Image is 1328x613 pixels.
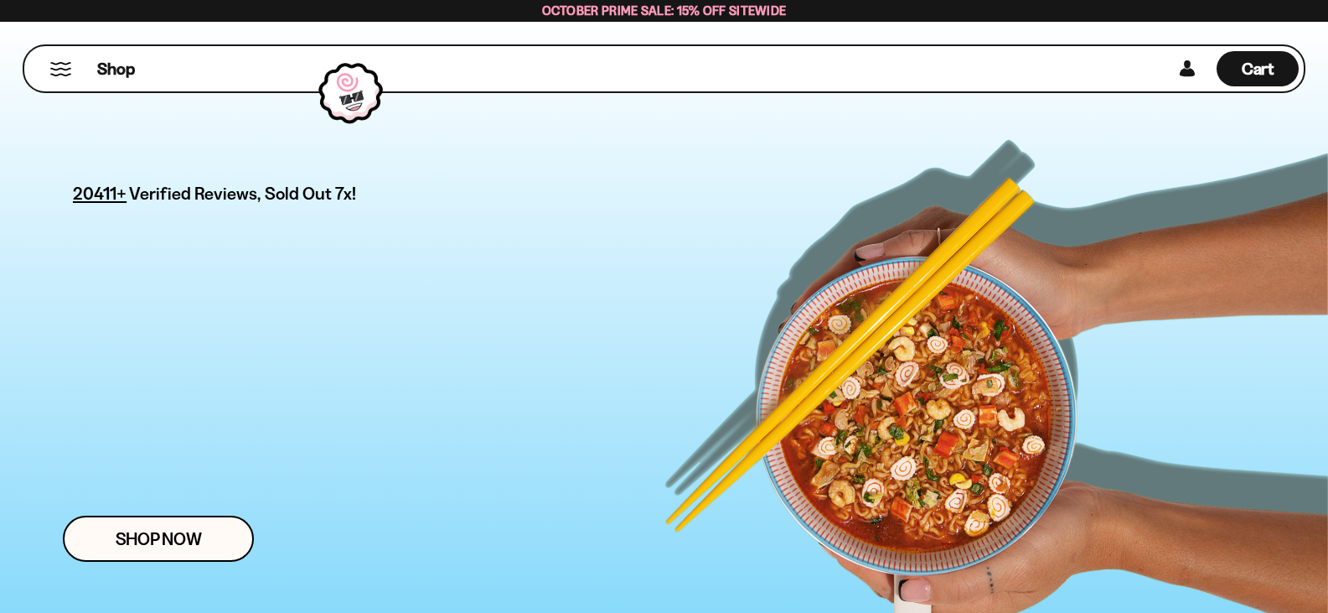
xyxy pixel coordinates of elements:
[97,51,135,86] a: Shop
[49,62,72,76] button: Mobile Menu Trigger
[63,516,254,562] a: Shop Now
[73,180,127,206] span: 20411+
[97,58,135,81] span: Shop
[1242,59,1274,79] span: Cart
[1217,46,1299,91] div: Cart
[129,183,356,204] span: Verified Reviews, Sold Out 7x!
[542,3,787,18] span: October Prime Sale: 15% off Sitewide
[116,530,202,548] span: Shop Now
